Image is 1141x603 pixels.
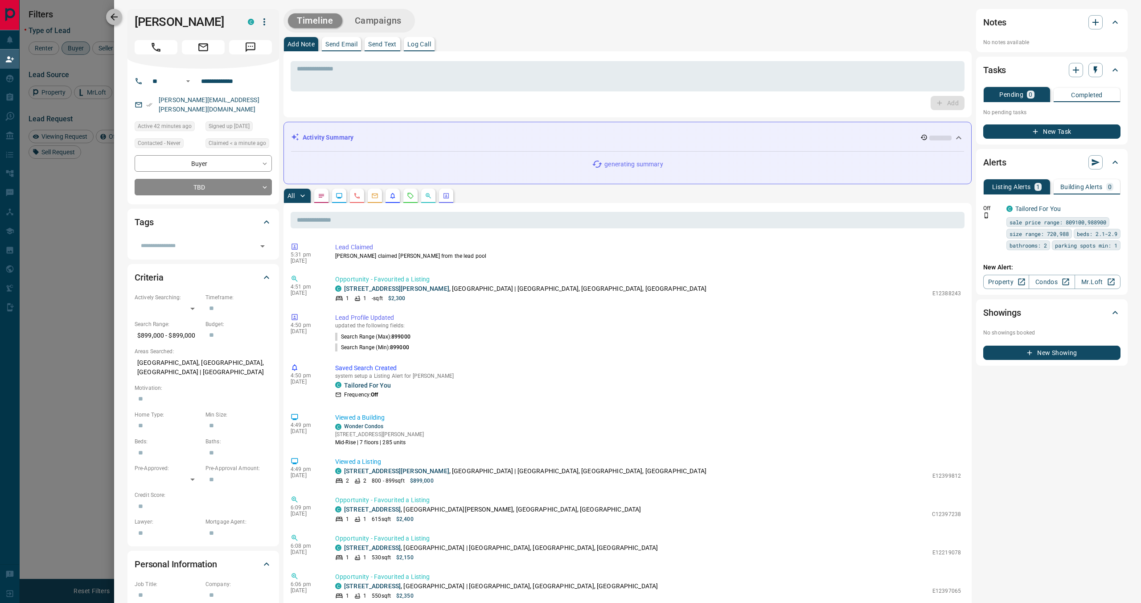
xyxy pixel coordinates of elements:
svg: Notes [318,192,325,199]
div: Alerts [983,152,1120,173]
a: [STREET_ADDRESS][PERSON_NAME] [344,467,449,475]
p: Beds: [135,438,201,446]
h2: Tasks [983,63,1006,77]
p: Search Range: [135,320,201,328]
p: $2,350 [396,592,414,600]
p: Off [983,204,1001,212]
span: 899000 [391,334,410,340]
p: Opportunity - Favourited a Listing [335,572,961,582]
div: condos.ca [335,382,341,388]
p: E12219078 [932,549,961,557]
p: Send Text [368,41,397,47]
p: $2,150 [396,553,414,562]
p: 4:50 pm [291,372,322,379]
p: Motivation: [135,384,272,392]
div: Tags [135,211,272,233]
p: Lawyer: [135,518,201,526]
p: 1 [346,553,349,562]
p: Completed [1071,92,1103,98]
p: Opportunity - Favourited a Listing [335,275,961,284]
p: [PERSON_NAME] claimed [PERSON_NAME] from the lead pool [335,252,961,260]
span: beds: 2.1-2.9 [1077,229,1117,238]
p: 4:51 pm [291,284,322,290]
p: Send Email [325,41,357,47]
p: 4:49 pm [291,466,322,472]
p: [DATE] [291,472,322,479]
p: [DATE] [291,511,322,517]
p: 550 sqft [372,592,391,600]
div: condos.ca [335,424,341,430]
h2: Criteria [135,270,164,285]
p: 1 [363,592,366,600]
p: updated the following fields: [335,322,961,329]
div: condos.ca [335,285,341,292]
p: Pre-Approval Amount: [205,464,272,472]
p: Pre-Approved: [135,464,201,472]
p: 1 [363,515,366,523]
p: Opportunity - Favourited a Listing [335,496,961,505]
p: $899,000 [410,477,434,485]
button: New Showing [983,346,1120,360]
h1: [PERSON_NAME] [135,15,234,29]
p: Home Type: [135,411,201,419]
p: - sqft [372,294,383,302]
p: Mortgage Agent: [205,518,272,526]
p: 2 [346,477,349,485]
div: Tasks [983,59,1120,81]
p: system setup a Listing Alert for [PERSON_NAME] [335,373,961,379]
a: Wonder Condos [344,423,383,430]
p: E12388243 [932,289,961,297]
p: Search Range (Min) : [335,343,409,351]
a: Condos [1029,275,1075,289]
p: C12397238 [932,510,961,518]
p: [DATE] [291,258,322,264]
p: , [GEOGRAPHIC_DATA] | [GEOGRAPHIC_DATA], [GEOGRAPHIC_DATA], [GEOGRAPHIC_DATA] [344,284,706,293]
p: 0 [1108,184,1112,190]
button: Open [183,76,193,87]
p: 1 [363,553,366,562]
div: Sat Sep 13 2025 [205,138,272,151]
p: 6:08 pm [291,543,322,549]
p: , [GEOGRAPHIC_DATA][PERSON_NAME], [GEOGRAPHIC_DATA], [GEOGRAPHIC_DATA] [344,505,641,514]
div: Personal Information [135,553,272,575]
div: condos.ca [335,583,341,589]
a: Mr.Loft [1075,275,1120,289]
span: Call [135,40,177,54]
p: Viewed a Building [335,413,961,422]
div: Notes [983,12,1120,33]
p: , [GEOGRAPHIC_DATA] | [GEOGRAPHIC_DATA], [GEOGRAPHIC_DATA], [GEOGRAPHIC_DATA] [344,543,658,553]
p: All [287,193,295,199]
p: Min Size: [205,411,272,419]
div: Buyer [135,155,272,172]
p: $2,300 [388,294,406,302]
svg: Email Verified [146,102,152,108]
h2: Personal Information [135,557,217,571]
p: [DATE] [291,290,322,296]
a: Tailored For You [1015,205,1061,212]
p: E12399812 [932,472,961,480]
p: 0 [1029,91,1032,98]
p: 615 sqft [372,515,391,523]
p: Areas Searched: [135,347,272,355]
p: $2,400 [396,515,414,523]
p: [STREET_ADDRESS][PERSON_NAME] [335,430,424,438]
p: 2 [363,477,366,485]
h2: Alerts [983,155,1006,169]
button: New Task [983,124,1120,139]
p: [DATE] [291,549,322,555]
button: Campaigns [346,13,410,28]
p: Pending [999,91,1023,98]
svg: Listing Alerts [389,192,396,199]
p: [DATE] [291,587,322,594]
p: Frequency: [344,391,378,399]
p: Lead Profile Updated [335,313,961,322]
div: condos.ca [335,506,341,512]
p: 1 [363,294,366,302]
p: Add Note [287,41,315,47]
span: Claimed < a minute ago [209,139,266,148]
p: Company: [205,580,272,588]
span: sale price range: 809100,988900 [1010,218,1106,227]
button: Timeline [288,13,342,28]
p: Lead Claimed [335,243,961,252]
p: Building Alerts [1060,184,1103,190]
